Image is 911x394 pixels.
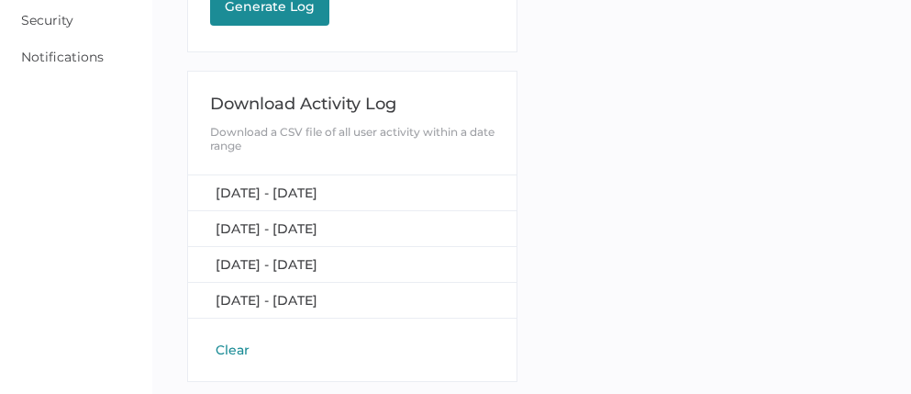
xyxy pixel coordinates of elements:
[216,185,317,201] span: [DATE] - [DATE]
[216,220,317,237] span: [DATE] - [DATE]
[216,292,317,309] span: [DATE] - [DATE]
[21,49,104,65] a: Notifications
[21,12,73,28] a: Security
[210,94,495,114] div: Download Activity Log
[210,341,255,359] button: Clear
[216,256,317,273] span: [DATE] - [DATE]
[210,125,495,152] div: Download a CSV file of all user activity within a date range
